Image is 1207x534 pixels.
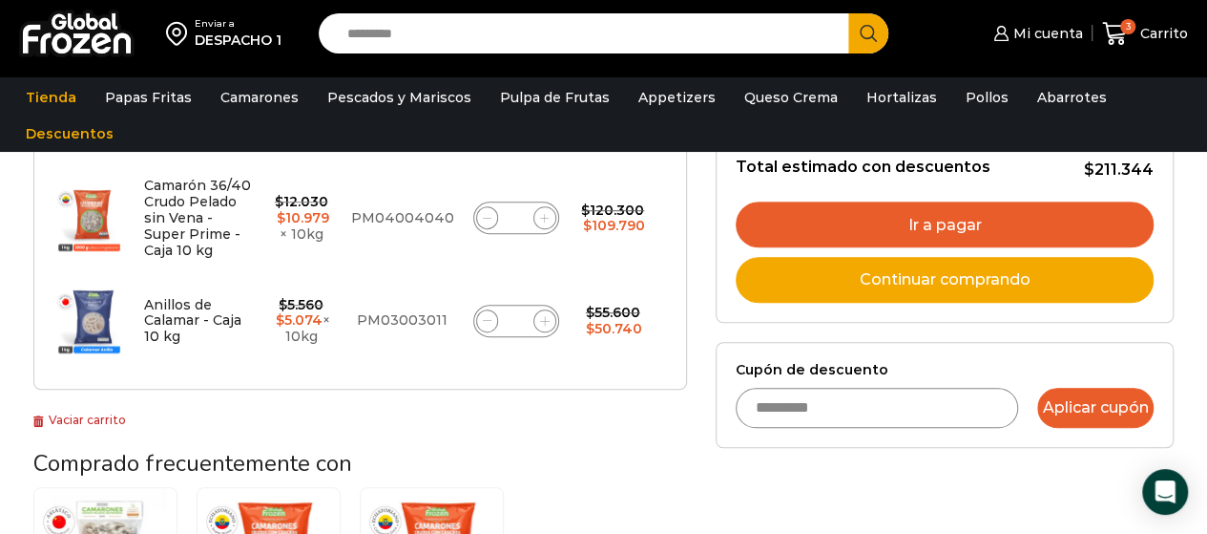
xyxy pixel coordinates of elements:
[276,311,323,329] bdi: 5.074
[144,296,241,346] a: Anillos de Calamar - Caja 10 kg
[277,209,329,226] bdi: 10.979
[583,217,645,234] bdi: 109.790
[33,413,126,427] a: Vaciar carrito
[1084,160,1094,179] span: $
[16,79,86,116] a: Tienda
[629,79,725,116] a: Appetizers
[1102,11,1188,56] a: 3 Carrito
[1028,79,1116,116] a: Abarrotes
[503,308,530,334] input: Product quantity
[736,362,1154,378] label: Cupón de descuento
[586,320,642,337] bdi: 50.740
[277,209,285,226] span: $
[211,79,308,116] a: Camarones
[581,202,644,219] bdi: 120.300
[276,311,284,329] span: $
[95,79,201,116] a: Papas Fritas
[166,17,195,50] img: address-field-icon.svg
[33,448,352,479] span: Comprado frecuentemente con
[279,296,287,313] span: $
[857,79,947,116] a: Hortalizas
[1142,469,1188,515] div: Open Intercom Messenger
[956,79,1018,116] a: Pollos
[988,14,1082,53] a: Mi cuenta
[1037,388,1154,428] button: Aplicar cupón
[848,13,888,53] button: Search button
[583,217,592,234] span: $
[586,304,594,321] span: $
[144,177,251,258] a: Camarón 36/40 Crudo Pelado sin Vena - Super Prime - Caja 10 kg
[195,17,281,31] div: Enviar a
[490,79,619,116] a: Pulpa de Frutas
[1009,24,1083,43] span: Mi cuenta
[342,164,464,271] td: PM04004040
[318,79,481,116] a: Pescados y Mariscos
[503,204,530,231] input: Product quantity
[586,320,594,337] span: $
[1084,160,1154,179] bdi: 211.344
[736,202,1154,247] a: Ir a pagar
[279,296,323,313] bdi: 5.560
[275,193,283,210] span: $
[735,79,847,116] a: Queso Crema
[16,116,123,152] a: Descuentos
[261,271,342,370] td: × 10kg
[1120,19,1135,34] span: 3
[275,193,328,210] bdi: 12.030
[586,304,640,321] bdi: 55.600
[736,143,1054,180] th: Total estimado con descuentos
[1135,24,1188,43] span: Carrito
[581,202,590,219] span: $
[342,271,464,370] td: PM03003011
[195,31,281,50] div: DESPACHO 1
[736,257,1154,303] a: Continuar comprando
[261,164,342,271] td: × 10kg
